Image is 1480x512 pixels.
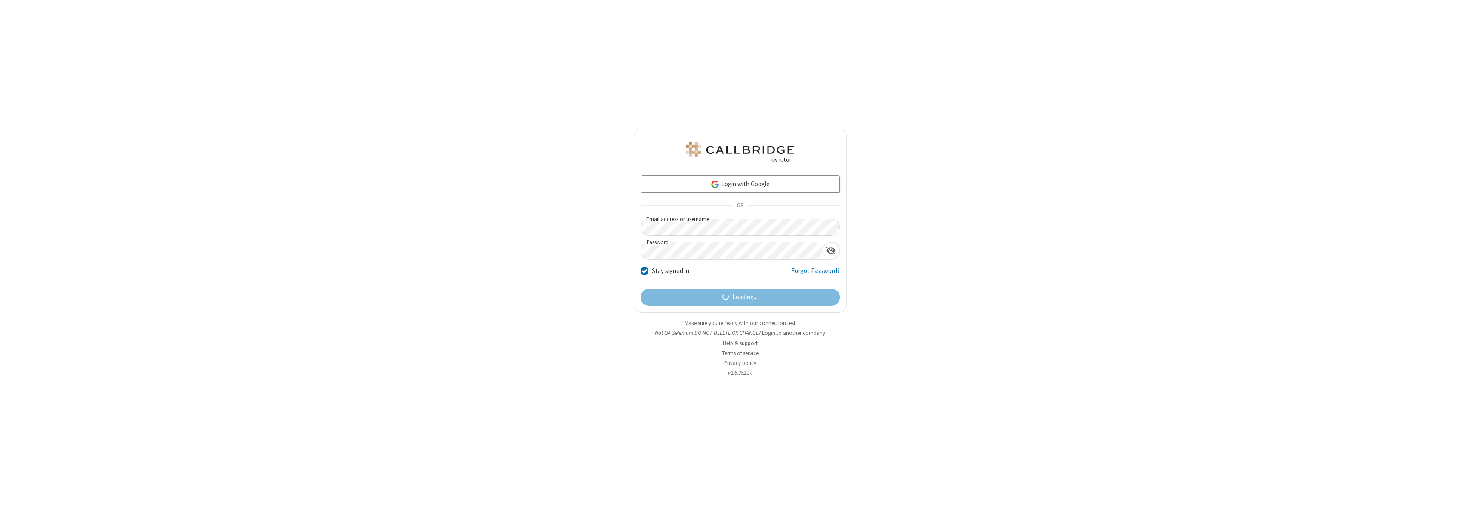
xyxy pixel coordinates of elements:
[791,266,840,282] a: Forgot Password?
[823,242,839,258] div: Show password
[722,350,758,357] a: Terms of service
[641,289,840,306] button: Loading...
[710,180,720,189] img: google-icon.png
[732,292,758,302] span: Loading...
[641,175,840,193] a: Login with Google
[684,319,795,327] a: Make sure you're ready with our connection test
[641,242,823,259] input: Password
[634,329,847,337] li: Not QA Selenium DO NOT DELETE OR CHANGE?
[733,200,747,212] span: OR
[634,369,847,377] li: v2.6.352.14
[684,142,796,162] img: QA Selenium DO NOT DELETE OR CHANGE
[762,329,825,337] button: Login to another company
[724,359,756,367] a: Privacy policy
[723,340,758,347] a: Help & support
[652,266,689,276] label: Stay signed in
[641,219,840,236] input: Email address or username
